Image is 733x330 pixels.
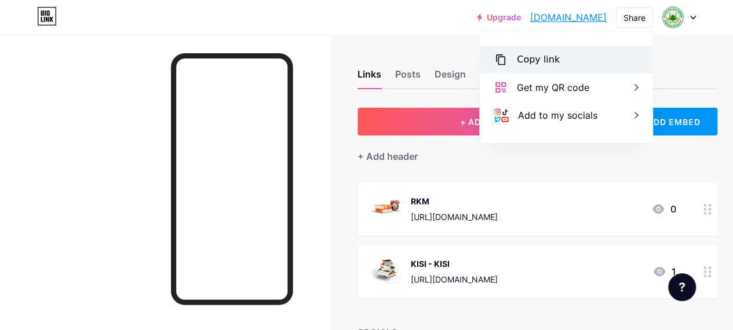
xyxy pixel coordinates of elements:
[460,117,510,127] span: + ADD LINK
[371,194,402,224] img: RKM
[411,258,498,270] div: KISI - KISI
[518,108,597,122] div: Add to my socials
[652,265,676,278] div: 1
[435,67,466,88] div: Design
[358,108,612,135] button: + ADD LINK
[358,149,418,163] div: + Add header
[623,12,646,24] div: Share
[477,13,521,22] a: Upgrade
[517,53,560,67] div: Copy link
[395,67,421,88] div: Posts
[622,108,717,135] div: + ADD EMBED
[411,273,498,285] div: [URL][DOMAIN_NAME]
[411,211,498,223] div: [URL][DOMAIN_NAME]
[371,256,402,287] img: KISI - KISI
[358,67,381,88] div: Links
[411,195,498,207] div: RKM
[517,80,589,94] div: Get my QR code
[662,6,684,28] img: mielbadar
[530,10,607,24] a: [DOMAIN_NAME]
[651,202,676,216] div: 0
